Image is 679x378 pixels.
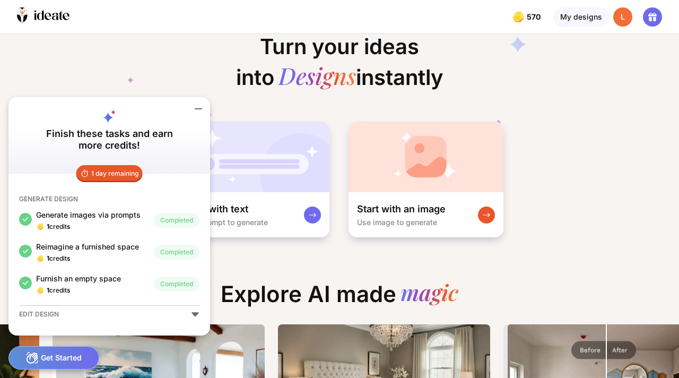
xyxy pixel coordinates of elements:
span: 1 [47,222,49,230]
div: Furnish an empty space [36,273,150,284]
div: credits [47,254,70,263]
div: 1 day remaining [76,165,143,182]
div: credits [47,286,70,295]
div: credits [47,222,70,231]
div: GENERATE DESIGN [19,195,78,203]
div: Explore AI made [212,281,467,316]
div: magic [401,281,458,307]
span: 1 [47,254,49,262]
span: 570 [527,13,543,21]
div: Use image to generate [357,218,437,227]
div: Generate images via prompts [36,210,150,220]
div: Start with text [184,203,248,216]
img: startWithTextCardBg.jpg [176,122,329,192]
span: 1 [47,286,49,294]
div: Use prompt to generate [184,218,268,227]
div: Completed [154,277,199,291]
div: Finish these tasks and earn more credits! [39,128,180,151]
div: L [613,7,632,27]
div: Get Started [8,346,99,370]
img: startWithImageCardBg.jpg [349,122,503,192]
div: Completed [154,245,199,260]
div: Reimagine a furnished space [36,242,150,252]
div: Start with an image [357,203,446,216]
div: Completed [154,213,199,228]
div: EDIT DESIGN [19,310,59,319]
div: My designs [553,7,609,27]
